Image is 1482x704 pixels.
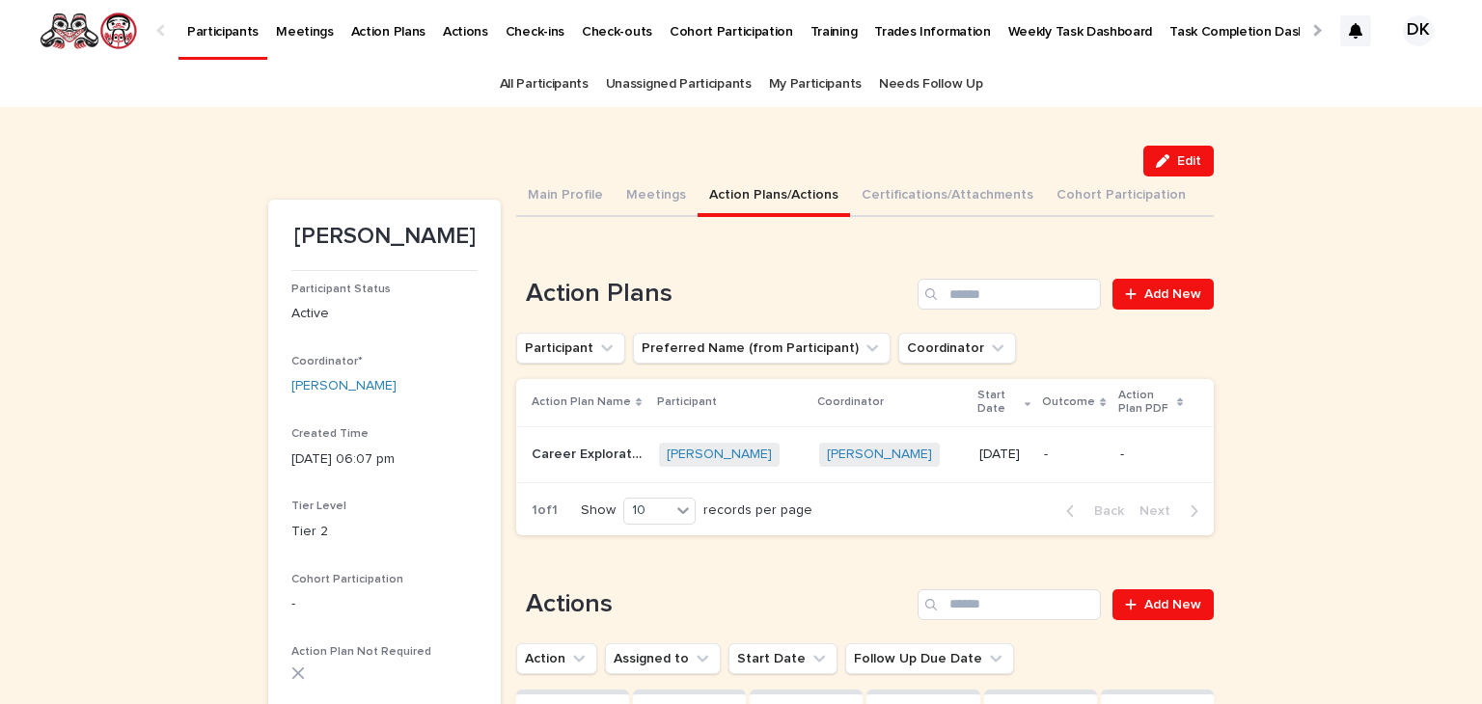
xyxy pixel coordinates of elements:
[1139,504,1182,518] span: Next
[1144,598,1201,611] span: Add New
[850,176,1045,217] button: Certifications/Attachments
[1120,447,1183,463] p: -
[1143,146,1214,176] button: Edit
[516,589,910,620] h1: Actions
[1144,287,1201,301] span: Add New
[291,304,478,324] p: Active
[1042,392,1095,413] p: Outcome
[667,447,772,463] a: [PERSON_NAME]
[291,449,478,470] p: [DATE] 06:07 pm
[516,426,1214,482] tr: Career Exploration and DevelopmentCareer Exploration and Development [PERSON_NAME] [PERSON_NAME] ...
[769,62,862,107] a: My Participants
[817,392,884,413] p: Coordinator
[291,522,478,542] p: Tier 2
[898,333,1016,364] button: Coordinator
[291,376,397,396] a: [PERSON_NAME]
[1112,279,1214,310] a: Add New
[291,501,346,512] span: Tier Level
[633,333,891,364] button: Preferred Name (from Participant)
[1403,15,1434,46] div: DK
[1045,176,1197,217] button: Cohort Participation
[703,502,812,519] p: records per page
[291,284,391,295] span: Participant Status
[291,223,478,251] p: [PERSON_NAME]
[1132,502,1214,520] button: Next
[979,447,1029,463] p: [DATE]
[516,176,615,217] button: Main Profile
[624,501,671,521] div: 10
[606,62,752,107] a: Unassigned Participants
[1118,385,1172,420] p: Action Plan PDF
[728,643,837,674] button: Start Date
[827,447,932,463] a: [PERSON_NAME]
[615,176,698,217] button: Meetings
[291,428,369,440] span: Created Time
[605,643,721,674] button: Assigned to
[516,643,597,674] button: Action
[532,392,631,413] p: Action Plan Name
[291,594,478,614] p: -
[1177,154,1201,168] span: Edit
[1051,502,1132,520] button: Back
[291,356,363,367] span: Coordinator*
[657,392,717,413] p: Participant
[1044,447,1104,463] p: -
[918,589,1101,620] input: Search
[1112,589,1214,620] a: Add New
[532,443,647,463] p: Career Exploration and Development
[516,487,573,534] p: 1 of 1
[1083,504,1124,518] span: Back
[39,12,138,50] img: rNyI97lYS1uoOg9yXW8k
[845,643,1014,674] button: Follow Up Due Date
[918,279,1101,310] input: Search
[500,62,589,107] a: All Participants
[698,176,850,217] button: Action Plans/Actions
[291,646,431,658] span: Action Plan Not Required
[977,385,1020,420] p: Start Date
[879,62,982,107] a: Needs Follow Up
[581,502,616,519] p: Show
[291,574,403,585] span: Cohort Participation
[516,279,910,310] h1: Action Plans
[516,333,625,364] button: Participant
